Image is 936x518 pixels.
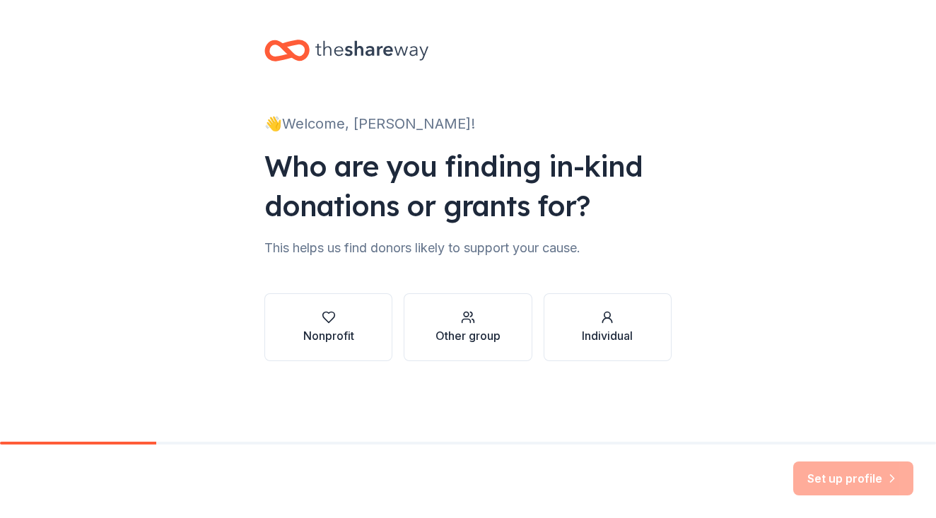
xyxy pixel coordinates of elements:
div: 👋 Welcome, [PERSON_NAME]! [264,112,672,135]
div: Individual [582,327,633,344]
button: Other group [404,293,532,361]
div: This helps us find donors likely to support your cause. [264,237,672,259]
button: Individual [544,293,672,361]
div: Other group [435,327,501,344]
div: Who are you finding in-kind donations or grants for? [264,146,672,225]
div: Nonprofit [303,327,354,344]
button: Nonprofit [264,293,392,361]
